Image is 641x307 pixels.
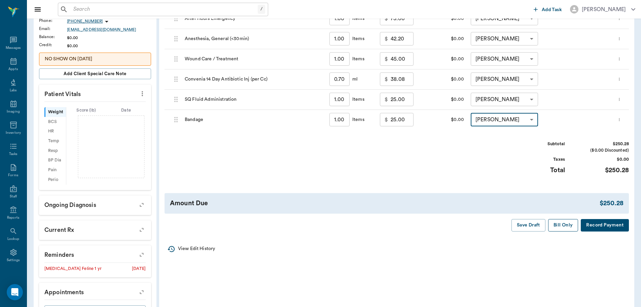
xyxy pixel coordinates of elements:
[511,219,545,232] button: Save Draft
[39,245,151,262] p: Reminders
[7,258,20,263] div: Settings
[514,165,565,175] div: Total
[350,56,364,62] div: Items
[39,34,67,40] div: Balance :
[181,9,326,29] div: After Hours Emergency
[181,29,326,49] div: Anesthesia, General (<30min)
[471,72,538,86] div: [PERSON_NAME]
[6,130,21,135] div: Inventory
[8,173,18,178] div: Forms
[7,284,23,300] div: Open Intercom Messenger
[10,88,17,93] div: Labs
[39,283,151,300] p: Appointments
[45,56,145,63] p: NO SHOW ON [DATE]
[427,29,467,49] div: $0.00
[39,68,151,79] button: Add client Special Care Note
[350,35,364,42] div: Items
[6,45,21,51] div: Messages
[7,237,19,242] div: Lookup
[385,75,388,83] p: $
[258,5,265,14] div: /
[471,32,538,45] div: [PERSON_NAME]
[514,141,565,147] div: Subtotal
[44,156,66,165] div: BP Dia
[385,14,388,23] p: $
[31,3,44,16] button: Close drawer
[350,76,358,83] div: ml
[548,219,578,232] button: Bill Only
[39,220,151,237] p: Current Rx
[531,3,565,16] button: Add Task
[578,165,629,175] div: $250.28
[350,96,364,103] div: Items
[10,194,17,199] div: Staff
[578,141,629,147] div: $250.28
[615,114,623,125] button: more
[582,5,626,13] div: [PERSON_NAME]
[137,88,148,99] button: more
[44,175,66,185] div: Perio
[600,198,624,208] div: $250.28
[385,116,388,124] p: $
[391,93,414,106] input: 0.00
[615,33,623,44] button: more
[427,9,467,29] div: $0.00
[391,72,414,86] input: 0.00
[8,67,18,72] div: Appts
[350,116,364,123] div: Items
[427,90,467,110] div: $0.00
[385,55,388,63] p: $
[9,152,17,157] div: Tasks
[578,156,629,163] div: $0.00
[181,69,326,90] div: Convenia 14 Day Antibiotic Inj (per Cc)
[581,219,629,232] button: Record Payment
[44,266,102,272] div: [MEDICAL_DATA] Feline 1 yr
[385,35,388,43] p: $
[67,43,151,49] div: $0.00
[181,110,326,130] div: Bandage
[350,15,364,22] div: Items
[471,52,538,66] div: [PERSON_NAME]
[427,49,467,69] div: $0.00
[44,165,66,175] div: Pain
[181,49,326,69] div: Wound Care / Treatment
[39,26,67,32] div: Email :
[44,127,66,136] div: HR
[181,90,326,110] div: SQ Fluid Administration
[471,113,538,126] div: [PERSON_NAME]
[170,198,600,208] div: Amount Due
[615,73,623,85] button: more
[7,109,20,114] div: Imaging
[615,13,623,24] button: more
[44,136,66,146] div: Temp
[67,19,103,24] p: [PHONE_NUMBER]
[391,12,414,25] input: 0.00
[385,95,388,103] p: $
[427,110,467,130] div: $0.00
[132,266,146,272] div: [DATE]
[39,42,67,48] div: Credit :
[67,35,151,41] div: $0.00
[578,147,629,154] div: ($0.00 Discounted)
[391,113,414,126] input: 0.00
[44,117,66,127] div: BCS
[71,5,258,14] input: Search
[615,94,623,105] button: more
[39,18,67,24] div: Phone :
[615,53,623,65] button: more
[44,146,66,156] div: Resp
[67,27,151,33] a: [EMAIL_ADDRESS][DOMAIN_NAME]
[44,107,66,117] div: Weight
[39,85,151,101] p: Patient Vitals
[471,93,538,106] div: [PERSON_NAME]
[106,107,146,114] div: Date
[391,32,414,45] input: 0.00
[565,3,641,16] button: [PERSON_NAME]
[178,245,215,252] p: View Edit History
[391,52,414,66] input: 0.00
[471,12,538,25] div: [PERSON_NAME]
[7,215,20,220] div: Reports
[39,195,151,212] p: Ongoing diagnosis
[514,156,565,163] div: Taxes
